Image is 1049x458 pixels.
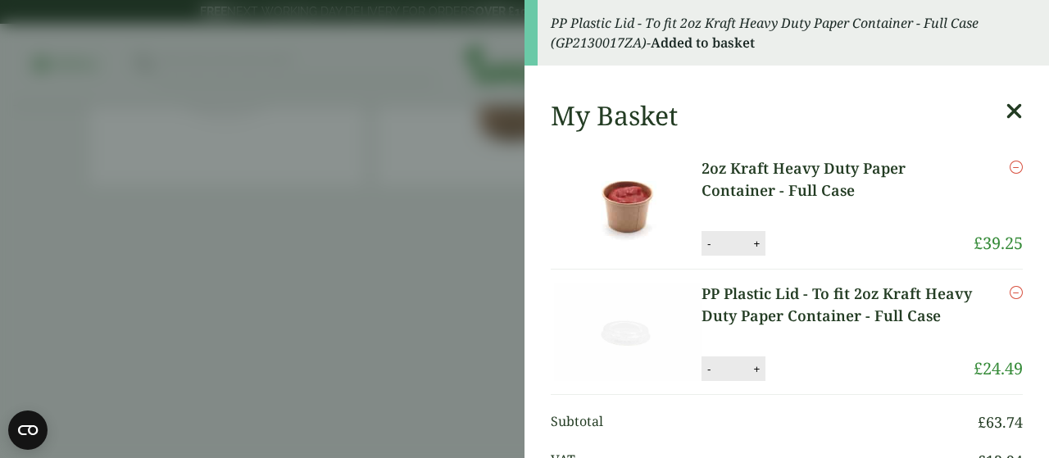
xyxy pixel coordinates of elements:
span: £ [978,412,986,432]
h2: My Basket [551,100,678,131]
span: £ [974,357,983,379]
bdi: 39.25 [974,232,1023,254]
a: 2oz Kraft Heavy Duty Paper Container - Full Case [702,157,974,202]
button: Open CMP widget [8,410,48,450]
span: £ [974,232,983,254]
button: + [748,237,765,251]
button: - [702,362,715,376]
button: - [702,237,715,251]
a: PP Plastic Lid - To fit 2oz Kraft Heavy Duty Paper Container - Full Case [702,283,974,327]
span: Subtotal [551,411,978,433]
strong: Added to basket [651,34,755,52]
bdi: 63.74 [978,412,1023,432]
em: PP Plastic Lid - To fit 2oz Kraft Heavy Duty Paper Container - Full Case (GP2130017ZA) [551,14,979,52]
a: Remove this item [1010,283,1023,302]
a: Remove this item [1010,157,1023,177]
button: + [748,362,765,376]
bdi: 24.49 [974,357,1023,379]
